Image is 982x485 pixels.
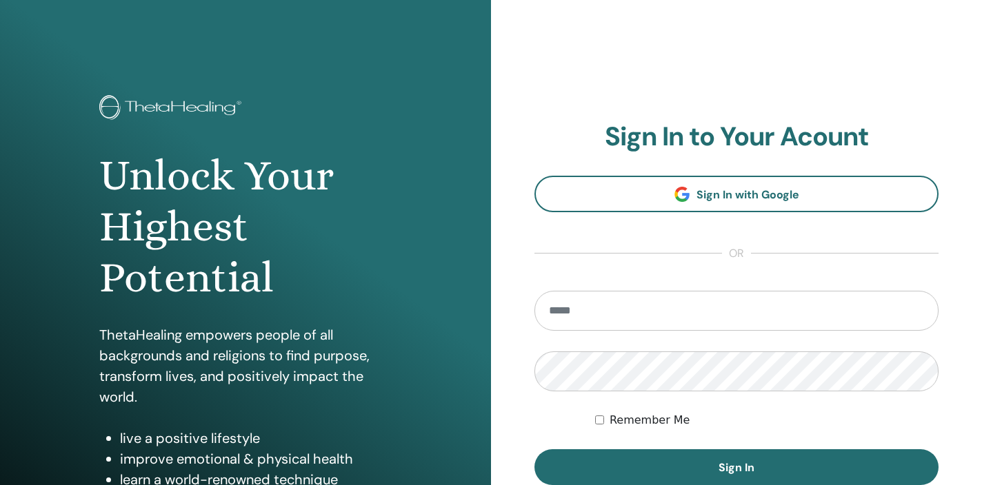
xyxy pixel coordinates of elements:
[722,245,751,262] span: or
[534,121,939,153] h2: Sign In to Your Acount
[719,460,754,475] span: Sign In
[534,176,939,212] a: Sign In with Google
[120,448,392,469] li: improve emotional & physical health
[99,324,392,407] p: ThetaHealing empowers people of all backgrounds and religions to find purpose, transform lives, a...
[697,187,799,202] span: Sign In with Google
[534,449,939,485] button: Sign In
[120,428,392,448] li: live a positive lifestyle
[595,412,939,429] div: Keep me authenticated indefinitely or until I manually logout
[99,150,392,304] h1: Unlock Your Highest Potential
[610,412,690,429] label: Remember Me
